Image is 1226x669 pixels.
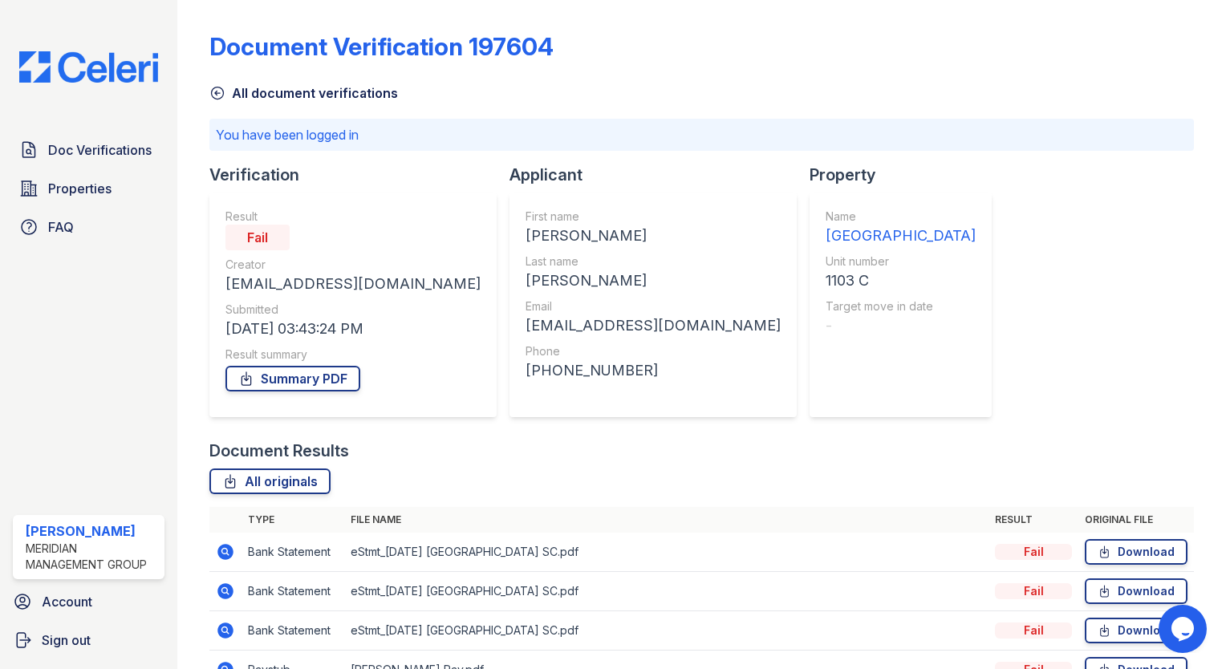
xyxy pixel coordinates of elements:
td: Bank Statement [242,572,344,611]
div: [EMAIL_ADDRESS][DOMAIN_NAME] [225,273,481,295]
div: Applicant [509,164,810,186]
div: Creator [225,257,481,273]
div: First name [526,209,781,225]
div: 1103 C [826,270,976,292]
div: Meridian Management Group [26,541,158,573]
a: Download [1085,618,1187,643]
div: - [826,314,976,337]
div: Last name [526,253,781,270]
div: Property [810,164,1005,186]
a: All document verifications [209,83,398,103]
span: Account [42,592,92,611]
iframe: chat widget [1159,605,1210,653]
td: Bank Statement [242,611,344,651]
div: [PERSON_NAME] [526,225,781,247]
span: Properties [48,179,112,198]
div: [PERSON_NAME] [526,270,781,292]
span: Sign out [42,630,91,650]
div: Fail [225,225,290,250]
div: Phone [526,343,781,359]
span: FAQ [48,217,74,237]
div: [PERSON_NAME] [26,521,158,541]
a: All originals [209,468,331,494]
div: Unit number [826,253,976,270]
th: Type [242,507,344,533]
td: eStmt_[DATE] [GEOGRAPHIC_DATA] SC.pdf [344,533,989,572]
div: Result [225,209,481,225]
a: Download [1085,578,1187,604]
p: You have been logged in [216,125,1187,144]
img: CE_Logo_Blue-a8612792a0a2168367f1c8372b55b34899dd931a85d93a1a3d3e32e68fde9ad4.png [6,51,171,83]
div: Name [826,209,976,225]
a: Doc Verifications [13,134,164,166]
th: Result [989,507,1078,533]
span: Doc Verifications [48,140,152,160]
td: eStmt_[DATE] [GEOGRAPHIC_DATA] SC.pdf [344,611,989,651]
div: Fail [995,583,1072,599]
div: Fail [995,544,1072,560]
div: Submitted [225,302,481,318]
div: [DATE] 03:43:24 PM [225,318,481,340]
div: [PHONE_NUMBER] [526,359,781,382]
a: Summary PDF [225,366,360,391]
a: Properties [13,172,164,205]
a: Account [6,586,171,618]
div: Verification [209,164,509,186]
td: eStmt_[DATE] [GEOGRAPHIC_DATA] SC.pdf [344,572,989,611]
td: Bank Statement [242,533,344,572]
th: Original file [1078,507,1194,533]
div: Document Results [209,440,349,462]
a: Name [GEOGRAPHIC_DATA] [826,209,976,247]
div: Target move in date [826,298,976,314]
div: Result summary [225,347,481,363]
div: [EMAIL_ADDRESS][DOMAIN_NAME] [526,314,781,337]
div: Document Verification 197604 [209,32,554,61]
a: Download [1085,539,1187,565]
div: [GEOGRAPHIC_DATA] [826,225,976,247]
a: Sign out [6,624,171,656]
th: File name [344,507,989,533]
div: Email [526,298,781,314]
a: FAQ [13,211,164,243]
div: Fail [995,622,1072,639]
